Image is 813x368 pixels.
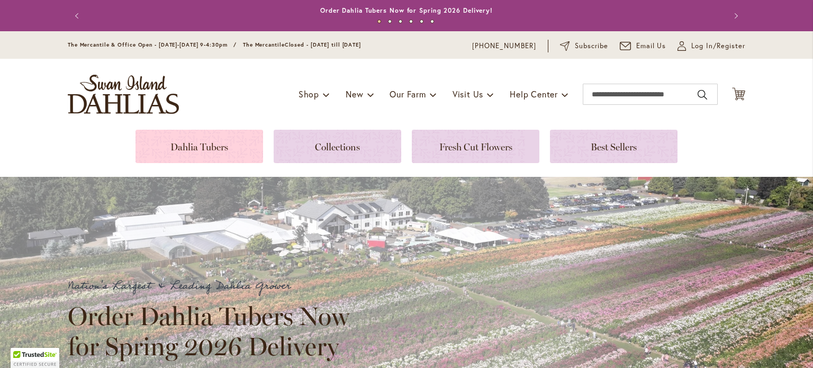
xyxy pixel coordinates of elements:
span: Help Center [510,88,558,100]
button: 1 of 6 [377,20,381,23]
span: Subscribe [575,41,608,51]
span: The Mercantile & Office Open - [DATE]-[DATE] 9-4:30pm / The Mercantile [68,41,285,48]
span: Visit Us [453,88,483,100]
a: Log In/Register [677,41,745,51]
span: Log In/Register [691,41,745,51]
button: 6 of 6 [430,20,434,23]
h2: Order Dahlia Tubers Now for Spring 2026 Delivery [68,301,359,361]
button: 3 of 6 [399,20,402,23]
button: Next [724,5,745,26]
span: Email Us [636,41,666,51]
button: 5 of 6 [420,20,423,23]
button: 4 of 6 [409,20,413,23]
p: Nation's Largest & Leading Dahlia Grower [68,277,359,295]
button: Previous [68,5,89,26]
a: Order Dahlia Tubers Now for Spring 2026 Delivery! [320,6,493,14]
button: 2 of 6 [388,20,392,23]
a: Subscribe [560,41,608,51]
span: Closed - [DATE] till [DATE] [285,41,361,48]
a: store logo [68,75,179,114]
a: Email Us [620,41,666,51]
span: New [346,88,363,100]
a: [PHONE_NUMBER] [472,41,536,51]
span: Our Farm [390,88,426,100]
span: Shop [299,88,319,100]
